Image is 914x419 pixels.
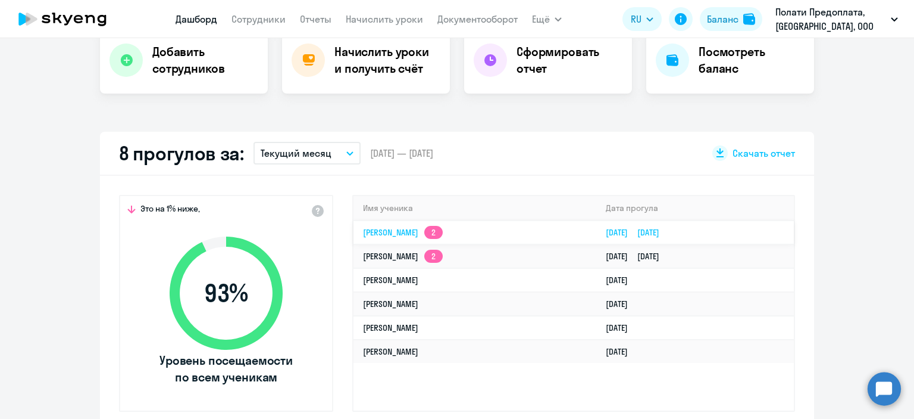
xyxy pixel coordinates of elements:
a: [PERSON_NAME]2 [363,227,443,238]
a: Отчеты [300,13,331,25]
app-skyeng-badge: 2 [424,250,443,263]
span: RU [631,12,641,26]
a: [DATE][DATE] [606,227,669,238]
app-skyeng-badge: 2 [424,226,443,239]
a: [DATE] [606,299,637,309]
h4: Начислить уроки и получить счёт [334,44,438,77]
span: Это на 1% ниже, [140,203,200,218]
a: [DATE] [606,346,637,357]
a: Дашборд [176,13,217,25]
a: [PERSON_NAME] [363,346,418,357]
a: [DATE] [606,322,637,333]
h4: Сформировать отчет [517,44,622,77]
span: 93 % [158,279,295,308]
a: [PERSON_NAME] [363,275,418,285]
h4: Добавить сотрудников [152,44,258,77]
button: RU [622,7,662,31]
button: Текущий месяц [253,142,361,165]
img: balance [743,13,755,25]
th: Дата прогула [596,196,794,221]
h2: 8 прогулов за: [119,141,244,165]
span: [DATE] — [DATE] [370,147,433,160]
a: [PERSON_NAME] [363,322,418,333]
h4: Посмотреть баланс [699,44,805,77]
button: Ещё [532,7,562,31]
div: Баланс [707,12,738,26]
a: Начислить уроки [346,13,423,25]
a: [DATE][DATE] [606,251,669,262]
p: Полати Предоплата, [GEOGRAPHIC_DATA], ООО [775,5,886,33]
span: Уровень посещаемости по всем ученикам [158,352,295,386]
a: [DATE] [606,275,637,285]
th: Имя ученика [353,196,596,221]
a: Сотрудники [231,13,286,25]
a: Документооборот [437,13,518,25]
p: Текущий месяц [261,146,331,160]
a: [PERSON_NAME] [363,299,418,309]
span: Ещё [532,12,550,26]
span: Скачать отчет [733,147,795,160]
button: Полати Предоплата, [GEOGRAPHIC_DATA], ООО [769,5,904,33]
a: [PERSON_NAME]2 [363,251,443,262]
button: Балансbalance [700,7,762,31]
